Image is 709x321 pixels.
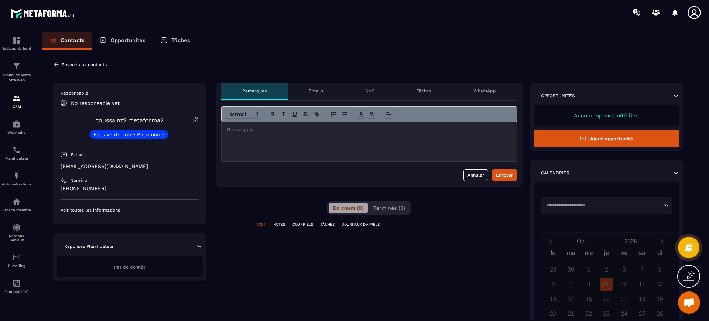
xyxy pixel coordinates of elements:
button: Terminés (3) [369,203,410,213]
p: SMS [365,88,375,94]
p: E-mail [71,152,85,158]
a: automationsautomationsAutomatisations [2,166,31,192]
span: Pas de donnée [114,264,146,270]
a: social-networksocial-networkRéseaux Sociaux [2,218,31,247]
p: Calendrier [541,170,569,176]
p: Numéro [70,177,87,183]
img: automations [12,120,21,129]
p: Planificateur [2,156,31,160]
span: En cours (0) [333,205,364,211]
p: Aucune opportunité liée [541,112,672,119]
p: [PHONE_NUMBER] [61,185,199,192]
img: accountant [12,279,21,288]
img: social-network [12,223,21,232]
img: formation [12,36,21,45]
img: formation [12,94,21,103]
p: Emails [309,88,323,94]
a: accountantaccountantComptabilité [2,273,31,299]
a: formationformationTunnel de vente Site web [2,56,31,88]
p: Voir toutes les informations [61,207,199,213]
img: automations [12,197,21,206]
a: Opportunités [92,32,153,50]
p: NOTES [273,222,285,227]
button: Annuler [463,169,488,181]
p: WhatsApp [473,88,496,94]
a: automationsautomationsEspace membre [2,192,31,218]
a: schedulerschedulerPlanificateur [2,140,31,166]
p: Réseaux Sociaux [2,234,31,242]
p: Tâches [171,37,190,44]
div: Search for option [541,197,672,214]
button: En cours (0) [329,203,368,213]
button: Envoyer [492,169,517,181]
p: Opportunités [110,37,145,44]
p: Contacts [61,37,85,44]
p: [EMAIL_ADDRESS][DOMAIN_NAME] [61,163,199,170]
a: formationformationCRM [2,88,31,114]
p: Revenir aux contacts [62,62,107,67]
p: CRM [2,105,31,109]
div: Envoyer [496,171,513,179]
img: logo [10,7,77,20]
p: TOUT [256,222,266,227]
img: email [12,253,21,262]
p: Opportunités [541,93,575,99]
a: Contacts [42,32,92,50]
p: Remarques [242,88,267,94]
a: emailemailE-mailing [2,247,31,273]
a: Tâches [153,32,198,50]
a: formationformationTableau de bord [2,30,31,56]
p: Tunnel de vente Site web [2,72,31,83]
p: COURRIELS [292,222,313,227]
p: Réponses Planificateur [64,243,114,249]
p: Tâches [417,88,431,94]
button: Ajout opportunité [534,130,679,147]
p: Tableau de bord [2,47,31,51]
p: Responsable [61,90,199,96]
span: Terminés (3) [373,205,405,211]
p: No responsable yet [71,100,120,106]
p: TÂCHES [321,222,335,227]
p: Webinaire [2,130,31,134]
a: toussaint2 metaforma2 [96,117,164,124]
p: Comptabilité [2,290,31,294]
input: Search for option [544,202,662,209]
p: Esclave de votre Patrimoine [93,132,165,137]
img: formation [12,62,21,71]
p: JOURNAUX D'APPELS [342,222,380,227]
p: Espace membre [2,208,31,212]
div: Ouvrir le chat [678,291,700,314]
img: automations [12,171,21,180]
a: automationsautomationsWebinaire [2,114,31,140]
p: Automatisations [2,182,31,186]
img: scheduler [12,146,21,154]
p: E-mailing [2,264,31,268]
